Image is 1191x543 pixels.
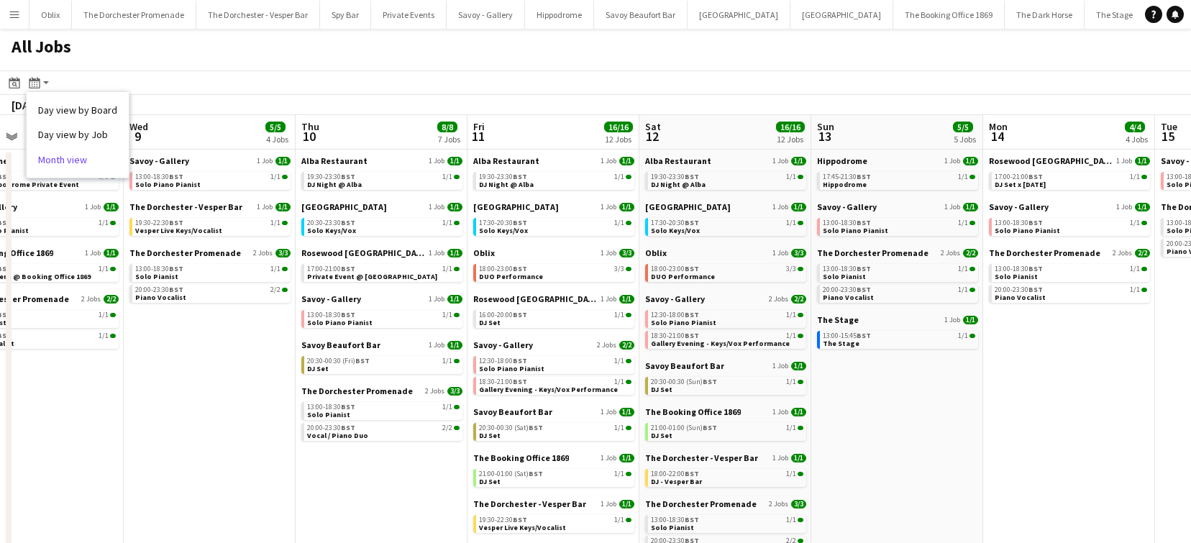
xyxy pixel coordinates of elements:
a: 13:00-18:30BST1/1Solo Pianist [823,264,975,280]
span: 1/1 [442,265,452,273]
span: 3/3 [619,249,634,257]
span: Oblix [645,247,667,258]
div: Rosewood [GEOGRAPHIC_DATA]1 Job1/117:00-21:00BST1/1Private Event @ [GEOGRAPHIC_DATA] [301,247,462,293]
span: 1/1 [270,219,280,227]
span: 1/1 [786,219,796,227]
a: 13:00-18:30BST1/1Solo Pianist [995,264,1147,280]
span: 1 Job [601,249,616,257]
span: 1 Job [1116,157,1132,165]
span: 1/1 [104,249,119,257]
a: 19:30-23:30BST1/1DJ Night @ Alba [479,172,631,188]
span: 1/1 [614,311,624,319]
span: Rosewood London [301,247,426,258]
span: BST [857,264,871,273]
span: Alba Restaurant [473,155,539,166]
span: BST [341,218,355,227]
a: [GEOGRAPHIC_DATA]1 Job1/1 [301,201,462,212]
div: [GEOGRAPHIC_DATA]1 Job1/120:30-23:30BST1/1Solo Keys/Vox [301,201,462,247]
span: 1 Job [601,203,616,211]
a: 20:00-23:30BST1/1Piano Vocalist [823,285,975,301]
span: 17:30-20:30 [651,219,699,227]
span: DJ Set [479,318,501,327]
a: Alba Restaurant1 Job1/1 [473,155,634,166]
div: Savoy - Gallery1 Job1/113:00-18:30BST1/1Solo Piano Pianist [129,155,291,201]
span: Solo Piano Pianist [995,226,1060,235]
span: 1/1 [791,157,806,165]
span: 1/1 [619,203,634,211]
span: Savoy - Gallery [645,293,705,304]
span: 13:00-18:30 [823,219,871,227]
span: The Dorchester Promenade [129,247,241,258]
button: The Stage [1085,1,1145,29]
span: Solo Piano Pianist [651,318,716,327]
span: 1/1 [963,203,978,211]
a: The Dorchester - Vesper Bar1 Job1/1 [129,201,291,212]
span: 1/1 [619,157,634,165]
span: BST [513,310,527,319]
a: 20:30-23:30BST1/1Solo Keys/Vox [307,218,460,234]
span: BST [341,310,355,319]
span: 1/1 [275,203,291,211]
span: 20:30-23:30 [307,219,355,227]
span: Rosewood London [473,293,598,304]
span: BST [1028,172,1043,181]
a: Month view [38,153,117,166]
span: 1/1 [786,332,796,339]
div: Savoy Beaufort Bar1 Job1/120:30-00:30 (Fri)BST1/1DJ Set [301,339,462,385]
span: 1/1 [1130,265,1140,273]
a: 13:00-18:30BST1/1Solo Piano Pianist [995,218,1147,234]
span: Savoy - Gallery [301,293,361,304]
span: Private Event @ Rosewood [307,272,437,281]
span: Solo Piano Pianist [135,180,201,189]
span: BST [685,264,699,273]
span: The Stage [823,339,859,348]
a: Savoy - Gallery2 Jobs2/2 [473,339,634,350]
span: 1 Job [944,157,960,165]
span: BST [857,218,871,227]
span: 1/1 [99,219,109,227]
a: 13:00-18:30BST1/1Solo Piano Pianist [823,218,975,234]
span: Solo Keys/Vox [307,226,356,235]
span: 1/1 [958,332,968,339]
span: 1/1 [442,219,452,227]
span: Solo Pianist [823,272,866,281]
span: Gallery Evening - Keys/Vox Performance [651,339,790,348]
span: Solo Keys/Vox [651,226,700,235]
span: DJ Night @ Alba [307,180,362,189]
div: Savoy - Gallery2 Jobs2/212:30-18:00BST1/1Solo Piano Pianist18:30-21:00BST1/1Gallery Evening - Key... [645,293,806,360]
span: DUO Performance [479,272,543,281]
button: Savoy Beaufort Bar [594,1,688,29]
span: 1 Job [601,295,616,304]
span: 16:00-20:00 [479,311,527,319]
div: The Dorchester Promenade2 Jobs2/213:00-18:30BST1/1Solo Pianist20:00-23:30BST1/1Piano Vocalist [817,247,978,314]
span: 2/2 [270,286,280,293]
a: 12:30-18:00BST1/1Solo Piano Pianist [651,310,803,327]
span: 1/1 [958,173,968,181]
span: 1/1 [786,311,796,319]
span: Savoy Beaufort Bar [301,339,380,350]
span: 1 Job [429,157,444,165]
span: 1/1 [447,295,462,304]
a: [GEOGRAPHIC_DATA]1 Job1/1 [645,201,806,212]
span: 13:00-18:30 [995,219,1043,227]
span: 13:00-18:30 [307,311,355,319]
span: BST [685,218,699,227]
span: 18:00-23:00 [651,265,699,273]
span: 1/1 [99,332,109,339]
span: 1 Job [601,157,616,165]
a: Savoy - Gallery1 Job1/1 [989,201,1150,212]
span: Solo Piano Pianist [307,318,373,327]
button: The Dark Horse [1005,1,1085,29]
span: 1/1 [99,265,109,273]
span: 18:30-21:00 [651,332,699,339]
div: Savoy - Gallery1 Job1/113:00-18:30BST1/1Solo Piano Pianist [817,201,978,247]
span: DUO Performance [651,272,715,281]
a: Rosewood [GEOGRAPHIC_DATA]1 Job1/1 [989,155,1150,166]
span: Alba Restaurant [301,155,368,166]
span: Rosewood London [989,155,1113,166]
span: 1 Job [85,249,101,257]
div: Alba Restaurant1 Job1/119:30-23:30BST1/1DJ Night @ Alba [473,155,634,201]
span: BST [513,264,527,273]
span: Oblix [473,247,495,258]
a: 13:00-18:30BST1/1Solo Pianist [135,264,288,280]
